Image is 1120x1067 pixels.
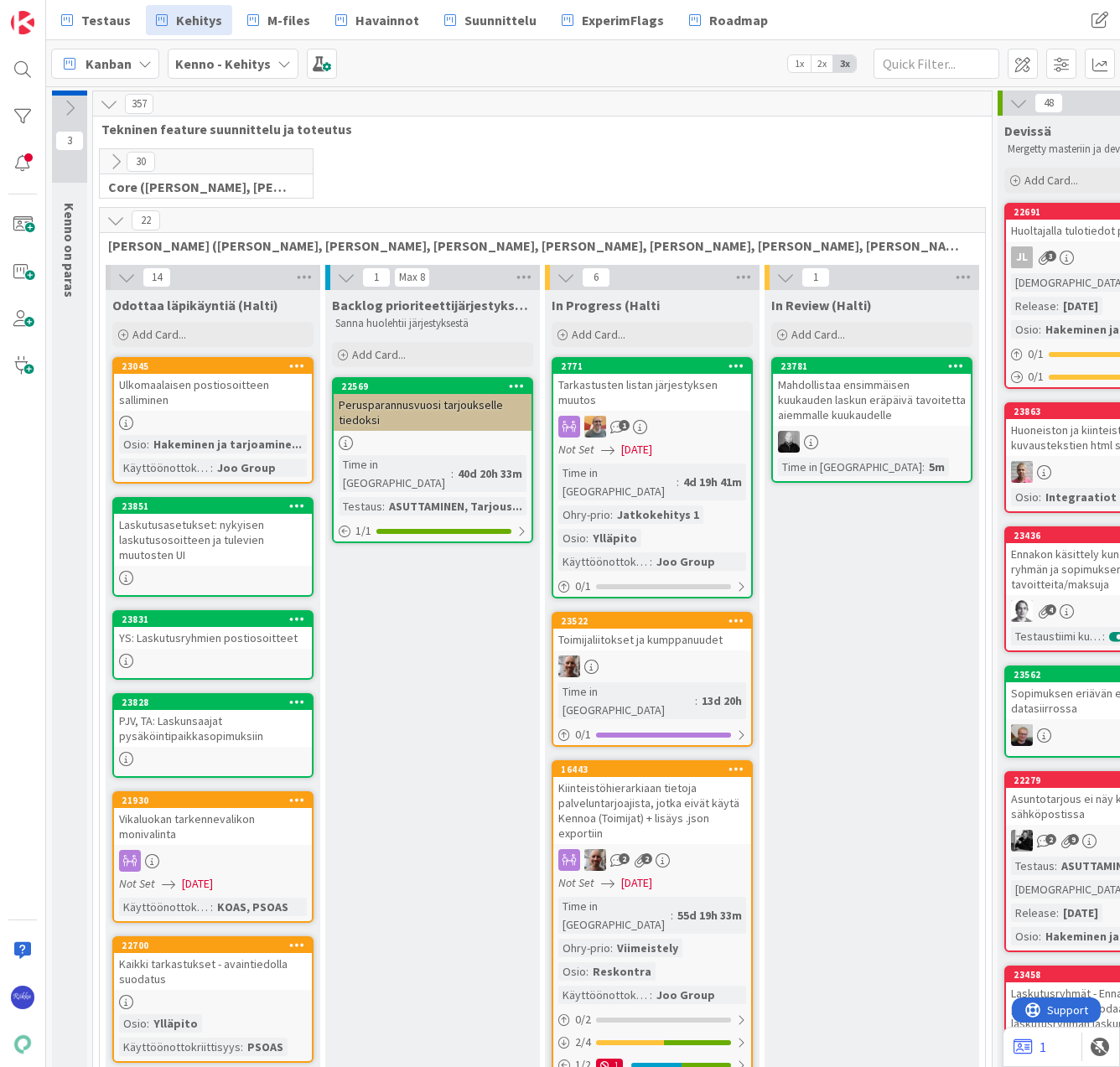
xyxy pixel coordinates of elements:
[1039,320,1041,339] span: :
[325,5,429,35] a: Havainnot
[132,327,186,342] span: Add Card...
[122,360,312,372] div: 23045
[35,3,76,23] span: Support
[558,962,586,981] div: Osio
[613,939,682,957] div: Viimeistely
[582,10,664,30] span: ExperimFlags
[355,10,419,30] span: Havainnot
[51,5,141,35] a: Testaus
[589,962,656,981] div: Reskontra
[679,5,778,35] a: Roadmap
[114,359,312,411] div: 23045Ulkomaalaisen postiosoitteen salliminen
[454,464,526,483] div: 40d 20h 33m
[621,441,652,458] span: [DATE]
[650,552,652,571] span: :
[114,359,312,374] div: 23045
[213,458,280,477] div: Joo Group
[641,853,652,864] span: 2
[673,906,746,925] div: 55d 19h 33m
[182,875,213,893] span: [DATE]
[122,500,312,512] div: 23851
[558,897,671,934] div: Time in [GEOGRAPHIC_DATA]
[114,499,312,566] div: 23851Laskutusasetukset: nykyisen laskutusosoitteen ja tulevien muutosten UI
[874,49,999,79] input: Quick Filter...
[553,576,751,597] div: 0/1
[132,210,160,230] span: 22
[339,497,382,515] div: Testaus
[561,615,751,627] div: 23522
[119,876,155,891] i: Not Set
[147,1014,149,1033] span: :
[147,435,149,453] span: :
[335,317,530,330] p: Sanna huolehtii järjestyksestä
[1034,93,1063,113] span: 48
[558,552,650,571] div: Käyttöönottokriittisyys
[652,552,719,571] div: Joo Group
[362,267,391,287] span: 1
[119,1014,147,1033] div: Osio
[114,793,312,845] div: 21930Vikaluokan tarkennevalikon monivalinta
[1055,857,1057,875] span: :
[778,458,922,476] div: Time in [GEOGRAPHIC_DATA]
[677,473,679,491] span: :
[112,297,278,313] span: Odottaa läpikäyntiä (Halti)
[671,906,673,925] span: :
[1028,368,1044,386] span: 0 / 1
[553,374,751,411] div: Tarkastusten listan järjestyksen muutos
[237,5,320,35] a: M-files
[382,497,385,515] span: :
[553,629,751,650] div: Toimijaliitokset ja kumppanuudet
[709,10,768,30] span: Roadmap
[1039,488,1041,506] span: :
[773,431,971,453] div: MV
[833,55,856,72] span: 3x
[210,458,213,477] span: :
[114,514,312,566] div: Laskutusasetukset: nykyisen laskutusosoitteen ja tulevien muutosten UI
[697,691,746,710] div: 13d 20h
[586,529,589,547] span: :
[773,374,971,426] div: Mahdollistaa ensimmäisen kuukauden laskun eräpäivä tavoitetta aiemmalle kuukaudelle
[451,464,454,483] span: :
[127,152,155,172] span: 30
[553,724,751,745] div: 0/1
[122,940,312,951] div: 22700
[122,697,312,708] div: 23828
[114,938,312,990] div: 22700Kaikki tarkastukset - avaintiedolla suodatus
[125,94,153,114] span: 357
[1102,627,1105,645] span: :
[1011,927,1039,945] div: Osio
[553,849,751,871] div: VH
[553,614,751,650] div: 23522Toimijaliitokset ja kumppanuudet
[243,1038,288,1056] div: PSOAS
[553,1032,751,1053] div: 2/4
[1011,857,1055,875] div: Testaus
[1011,600,1033,622] img: PH
[558,505,610,524] div: Ohry-prio
[553,359,751,374] div: 2771
[553,762,751,777] div: 16443
[561,764,751,775] div: 16443
[176,10,222,30] span: Kehitys
[1045,251,1056,262] span: 3
[119,898,210,916] div: Käyttöönottokriittisyys
[1059,297,1102,315] div: [DATE]
[925,458,949,476] div: 5m
[791,327,845,342] span: Add Card...
[213,898,293,916] div: KOAS, PSOAS
[652,986,719,1004] div: Joo Group
[621,874,652,892] span: [DATE]
[11,986,34,1009] img: RS
[114,695,312,747] div: 23828PJV, TA: Laskunsaajat pysäköintipaikkasopimuksiin
[922,458,925,476] span: :
[584,849,606,871] img: VH
[558,875,594,890] i: Not Set
[81,10,131,30] span: Testaus
[575,578,591,595] span: 0 / 1
[122,795,312,806] div: 21930
[1056,904,1059,922] span: :
[114,793,312,808] div: 21930
[558,986,650,1004] div: Käyttöönottokriittisyys
[558,464,677,500] div: Time in [GEOGRAPHIC_DATA]
[101,121,971,137] span: Tekninen feature suunnittelu ja toteutus
[575,1033,591,1051] span: 2 / 4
